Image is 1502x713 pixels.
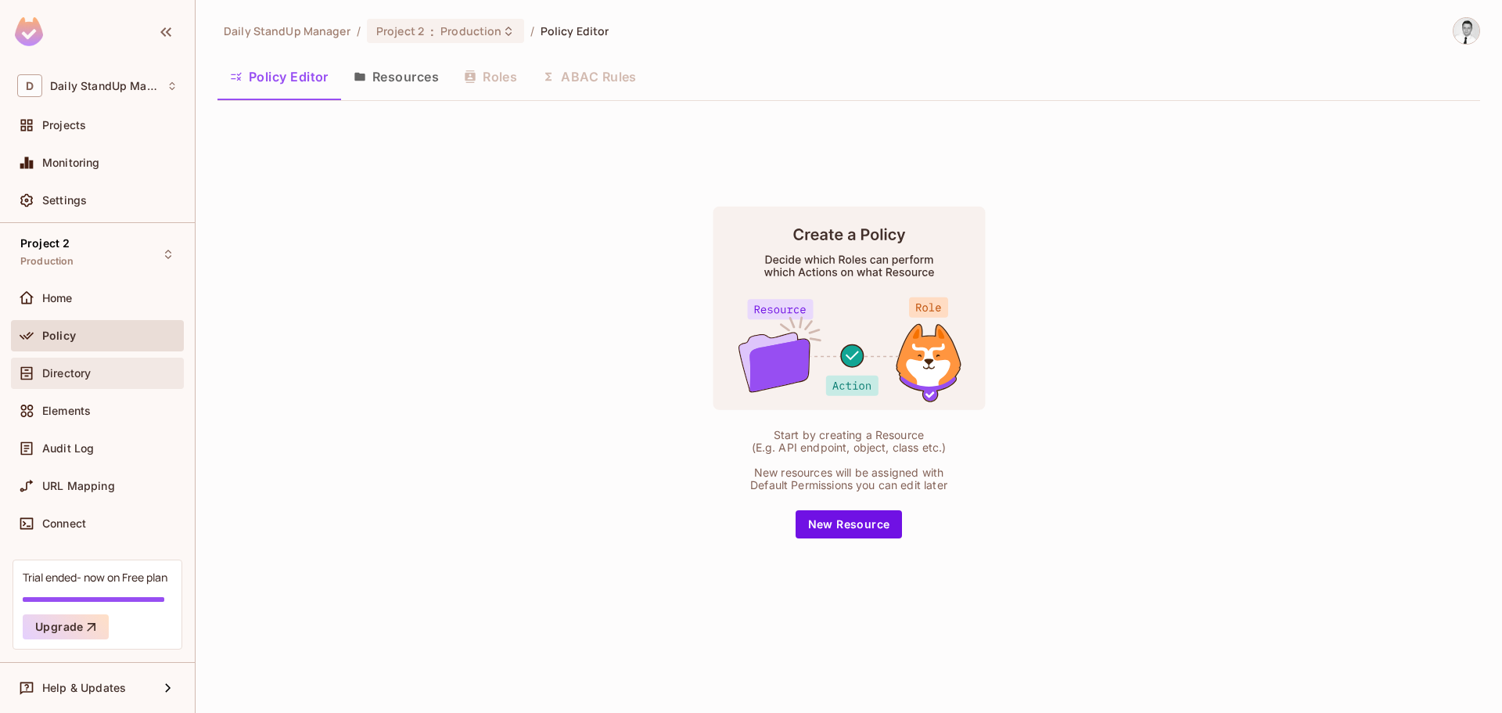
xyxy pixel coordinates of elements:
[42,480,115,492] span: URL Mapping
[15,17,43,46] img: SReyMgAAAABJRU5ErkJggg==
[341,57,451,96] button: Resources
[530,23,534,38] li: /
[42,194,87,207] span: Settings
[376,23,424,38] span: Project 2
[17,74,42,97] span: D
[42,442,94,455] span: Audit Log
[42,119,86,131] span: Projects
[42,292,73,304] span: Home
[440,23,501,38] span: Production
[42,517,86,530] span: Connect
[541,23,609,38] span: Policy Editor
[743,466,954,492] div: New resources will be assigned with Default Permissions you can edit later
[743,429,954,454] div: Start by creating a Resource (E.g. API endpoint, object, class etc.)
[224,23,350,38] span: the active workspace
[796,510,903,538] button: New Resource
[429,25,435,38] span: :
[23,570,167,585] div: Trial ended- now on Free plan
[357,23,361,38] li: /
[1453,18,1479,44] img: Goran Jovanovic
[50,80,159,92] span: Workspace: Daily StandUp Manager
[42,157,100,169] span: Monitoring
[20,255,74,268] span: Production
[42,329,76,342] span: Policy
[42,682,126,694] span: Help & Updates
[42,405,91,417] span: Elements
[217,57,341,96] button: Policy Editor
[23,614,109,639] button: Upgrade
[20,237,70,250] span: Project 2
[42,367,91,380] span: Directory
